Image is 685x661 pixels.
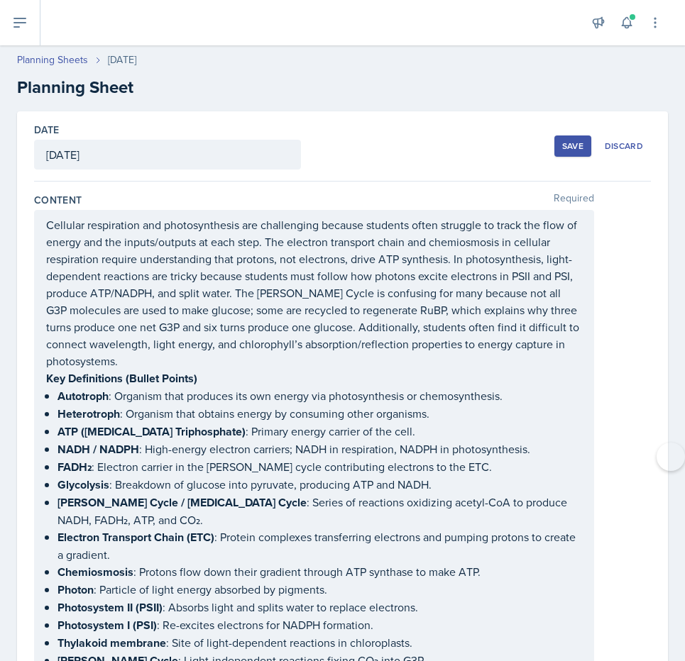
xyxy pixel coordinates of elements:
button: Save [554,135,591,157]
div: Discard [605,140,643,152]
strong: FADH₂ [57,459,92,475]
strong: [PERSON_NAME] Cycle / [MEDICAL_DATA] Cycle [57,494,307,511]
p: : Organism that produces its own energy via photosynthesis or chemosynthesis. [57,387,582,405]
strong: NADH / NADPH [57,441,139,457]
h2: Planning Sheet [17,74,668,100]
p: : Protein complexes transferring electrons and pumping protons to create a gradient. [57,528,582,563]
strong: Autotroph [57,388,109,404]
p: : Electron carrier in the [PERSON_NAME] cycle contributing electrons to the ETC. [57,458,582,476]
p: : Protons flow down their gradient through ATP synthase to make ATP. [57,563,582,581]
strong: Photosystem I (PSI) [57,617,157,633]
strong: Heterotroph [57,406,120,422]
div: Save [562,140,583,152]
div: [DATE] [108,52,136,67]
strong: Chemiosmosis [57,564,133,580]
strong: ATP ([MEDICAL_DATA] Triphosphate) [57,423,246,440]
p: : High-energy electron carriers; NADH in respiration, NADPH in photosynthesis. [57,440,582,458]
label: Content [34,193,82,207]
p: : Organism that obtains energy by consuming other organisms. [57,405,582,423]
p: : Breakdown of glucose into pyruvate, producing ATP and NADH. [57,476,582,494]
p: : Site of light-dependent reactions in chloroplasts. [57,634,582,652]
button: Discard [597,135,651,157]
p: : Re-excites electrons for NADPH formation. [57,616,582,634]
label: Date [34,123,59,137]
p: : Series of reactions oxidizing acetyl-CoA to produce NADH, FADH₂, ATP, and CO₂. [57,494,582,528]
strong: Glycolysis [57,477,109,493]
p: Cellular respiration and photosynthesis are challenging because students often struggle to track ... [46,216,582,370]
strong: Photon [57,582,94,598]
a: Planning Sheets [17,52,88,67]
strong: Electron Transport Chain (ETC) [57,529,214,545]
span: Required [554,193,594,207]
p: : Absorbs light and splits water to replace electrons. [57,599,582,616]
strong: Photosystem II (PSII) [57,599,163,616]
strong: Thylakoid membrane [57,635,166,651]
strong: Key Definitions (Bullet Points) [46,370,197,387]
p: : Primary energy carrier of the cell. [57,423,582,440]
p: : Particle of light energy absorbed by pigments. [57,581,582,599]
